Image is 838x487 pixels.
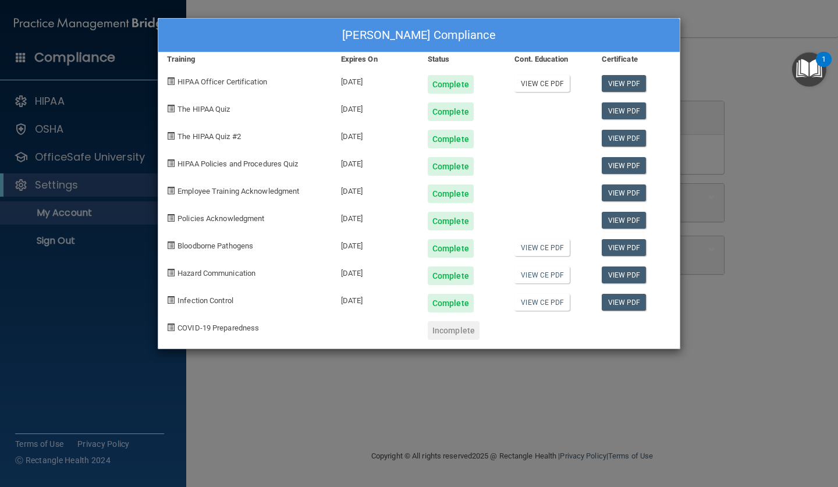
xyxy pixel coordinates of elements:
[177,105,230,113] span: The HIPAA Quiz
[332,203,419,230] div: [DATE]
[332,176,419,203] div: [DATE]
[332,121,419,148] div: [DATE]
[602,184,647,201] a: View PDF
[602,130,647,147] a: View PDF
[177,269,255,278] span: Hazard Communication
[514,294,570,311] a: View CE PDF
[332,148,419,176] div: [DATE]
[602,212,647,229] a: View PDF
[332,66,419,94] div: [DATE]
[514,266,570,283] a: View CE PDF
[428,239,474,258] div: Complete
[428,212,474,230] div: Complete
[637,404,824,451] iframe: Drift Widget Chat Controller
[177,132,241,141] span: The HIPAA Quiz #2
[332,285,419,312] div: [DATE]
[602,157,647,174] a: View PDF
[158,52,332,66] div: Training
[428,321,480,340] div: Incomplete
[602,266,647,283] a: View PDF
[332,230,419,258] div: [DATE]
[792,52,826,87] button: Open Resource Center, 1 new notification
[419,52,506,66] div: Status
[514,75,570,92] a: View CE PDF
[602,102,647,119] a: View PDF
[332,94,419,121] div: [DATE]
[428,157,474,176] div: Complete
[177,77,267,86] span: HIPAA Officer Certification
[177,187,299,195] span: Employee Training Acknowledgment
[506,52,592,66] div: Cont. Education
[514,239,570,256] a: View CE PDF
[177,324,259,332] span: COVID-19 Preparedness
[428,294,474,312] div: Complete
[177,296,233,305] span: Infection Control
[602,75,647,92] a: View PDF
[428,266,474,285] div: Complete
[428,75,474,94] div: Complete
[177,159,298,168] span: HIPAA Policies and Procedures Quiz
[177,241,253,250] span: Bloodborne Pathogens
[428,184,474,203] div: Complete
[428,130,474,148] div: Complete
[177,214,264,223] span: Policies Acknowledgment
[332,258,419,285] div: [DATE]
[332,52,419,66] div: Expires On
[158,19,680,52] div: [PERSON_NAME] Compliance
[822,59,826,74] div: 1
[602,239,647,256] a: View PDF
[428,102,474,121] div: Complete
[602,294,647,311] a: View PDF
[593,52,680,66] div: Certificate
